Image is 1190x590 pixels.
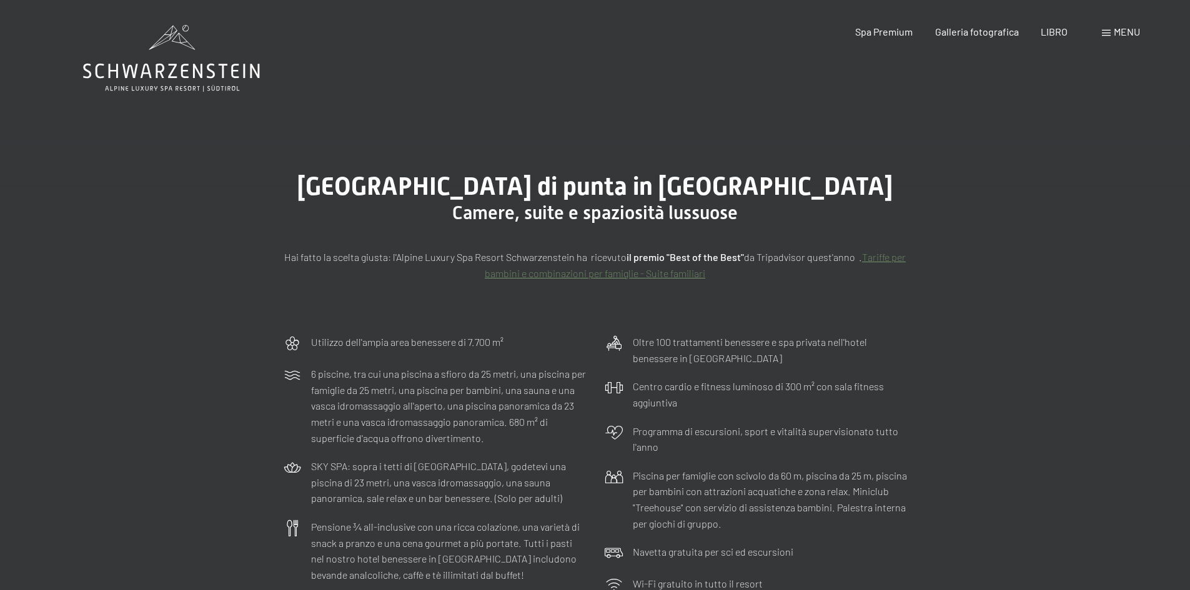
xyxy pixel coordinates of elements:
font: Hai fatto la scelta giusta: l'Alpine Luxury Spa Resort Schwarzenstein ha ricevuto [284,251,627,263]
font: SKY SPA: sopra i tetti di [GEOGRAPHIC_DATA], godetevi una piscina di 23 metri, una vasca idromass... [311,460,566,504]
font: Programma di escursioni, sport e vitalità supervisionato tutto l'anno [633,425,898,453]
font: 6 piscine, tra cui una piscina a sfioro da 25 metri, una piscina per famiglie da 25 metri, una pi... [311,368,586,443]
font: da Tripadvisor quest'anno . [744,251,862,263]
font: Pensione ¾ all-inclusive con una ricca colazione, una varietà di snack a pranzo e una cena gourme... [311,521,580,581]
a: LIBRO [1041,26,1068,37]
font: Utilizzo dell'ampia area benessere di 7.700 m² [311,336,503,348]
font: menu [1114,26,1140,37]
font: Piscina per famiglie con scivolo da 60 m, piscina da 25 m, piscina per bambini con attrazioni acq... [633,470,907,529]
font: Camere, suite e spaziosità lussuose [452,202,738,224]
a: Spa Premium [855,26,913,37]
font: Navetta gratuita per sci ed escursioni [633,546,793,558]
font: il premio "Best of the Best" [627,251,744,263]
font: Wi-Fi gratuito in tutto il resort [633,578,763,589]
a: Galleria fotografica [935,26,1019,37]
font: Oltre 100 trattamenti benessere e spa privata nell'hotel benessere in [GEOGRAPHIC_DATA] [633,336,867,364]
font: Centro cardio e fitness luminoso di 300 m² con sala fitness aggiuntiva [633,380,884,408]
a: Tariffe per bambini e combinazioni per famiglie - Suite familiari [485,251,906,279]
font: [GEOGRAPHIC_DATA] di punta in [GEOGRAPHIC_DATA] [297,172,893,201]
